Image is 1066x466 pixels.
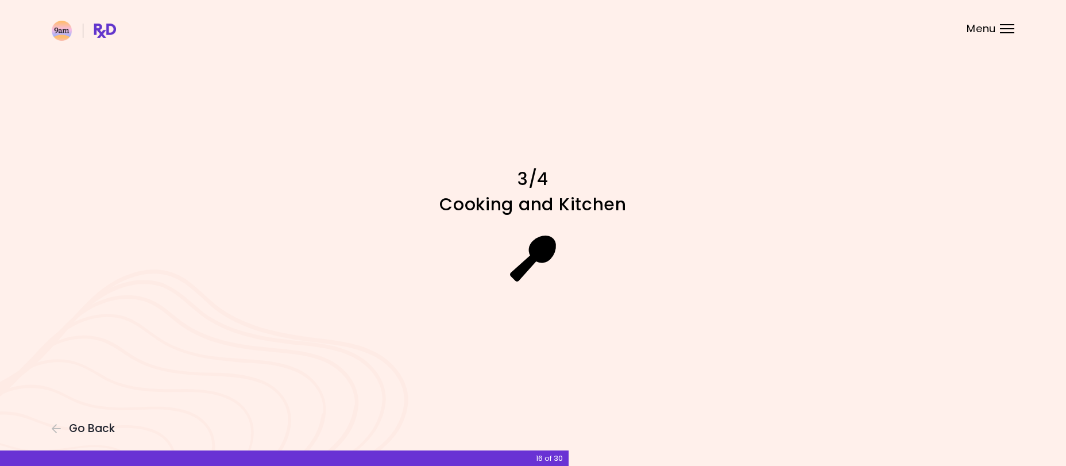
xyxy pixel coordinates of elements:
button: Go Back [52,422,121,435]
h1: Cooking and Kitchen [332,193,734,215]
h1: 3/4 [332,168,734,190]
span: Go Back [69,422,115,435]
span: Menu [967,24,996,34]
img: RxDiet [52,21,116,41]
